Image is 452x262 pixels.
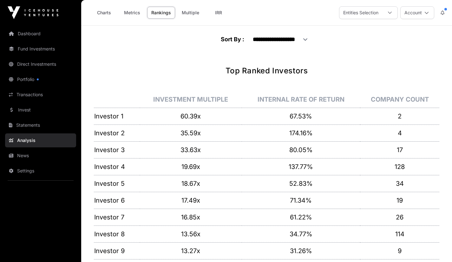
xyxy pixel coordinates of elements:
a: Statements [5,118,76,132]
p: 33.63x [140,145,242,154]
h1: Top Ranked Investors [94,66,439,76]
p: 34 [360,179,439,188]
a: Dashboard [5,27,76,41]
p: Investor 6 [94,196,140,205]
a: Analysis [5,133,76,147]
p: 16.85x [140,213,242,222]
p: 80.05% [242,145,360,154]
p: 35.59x [140,129,242,138]
a: Invest [5,103,76,117]
p: Investor 3 [94,145,140,154]
p: 17.49x [140,196,242,205]
a: News [5,149,76,163]
p: Investor 2 [94,129,140,138]
div: Entities Selection [339,7,382,19]
a: Transactions [5,88,76,102]
p: 4 [360,129,439,138]
a: Rankings [147,7,175,19]
p: 67.53% [242,112,360,121]
p: 9 [360,246,439,255]
th: Company Count [360,91,439,108]
p: 128 [360,162,439,171]
p: Investor 1 [94,112,140,121]
button: Account [400,6,434,19]
th: Investment Multiple [140,91,242,108]
p: 34.77% [242,230,360,238]
a: Fund Investments [5,42,76,56]
iframe: Chat Widget [420,232,452,262]
p: 13.27x [140,246,242,255]
p: Investor 9 [94,246,140,255]
p: Investor 7 [94,213,140,222]
p: 13.56x [140,230,242,238]
p: Sort By : [221,35,244,44]
p: Investor 4 [94,162,140,171]
p: 114 [360,230,439,238]
p: 31.26% [242,246,360,255]
p: 19 [360,196,439,205]
p: Investor 8 [94,230,140,238]
p: 61.22% [242,213,360,222]
p: Investor 5 [94,179,140,188]
p: 60.39x [140,112,242,121]
p: 2 [360,112,439,121]
a: IRR [206,7,231,19]
p: 19.69x [140,162,242,171]
p: 26 [360,213,439,222]
a: Portfolio [5,72,76,86]
p: 174.16% [242,129,360,138]
p: 18.67x [140,179,242,188]
th: Internal Rate of Return [242,91,360,108]
p: 137.77% [242,162,360,171]
a: Direct Investments [5,57,76,71]
a: Settings [5,164,76,178]
p: 17 [360,145,439,154]
a: Charts [91,7,117,19]
p: 71.34% [242,196,360,205]
img: Icehouse Ventures Logo [8,6,58,19]
a: Multiple [178,7,203,19]
a: Metrics [119,7,145,19]
p: 52.83% [242,179,360,188]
